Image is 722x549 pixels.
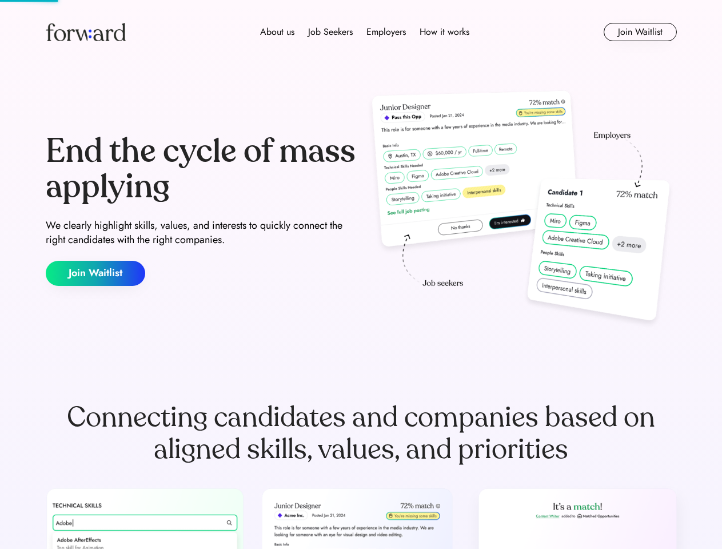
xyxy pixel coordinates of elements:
button: Join Waitlist [46,261,145,286]
div: Connecting candidates and companies based on aligned skills, values, and priorities [46,401,677,466]
div: We clearly highlight skills, values, and interests to quickly connect the right candidates with t... [46,218,357,247]
div: Job Seekers [308,25,353,39]
div: How it works [420,25,469,39]
img: hero-image.png [366,87,677,333]
img: Forward logo [46,23,126,41]
div: End the cycle of mass applying [46,134,357,204]
div: About us [260,25,294,39]
div: Employers [366,25,406,39]
button: Join Waitlist [604,23,677,41]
